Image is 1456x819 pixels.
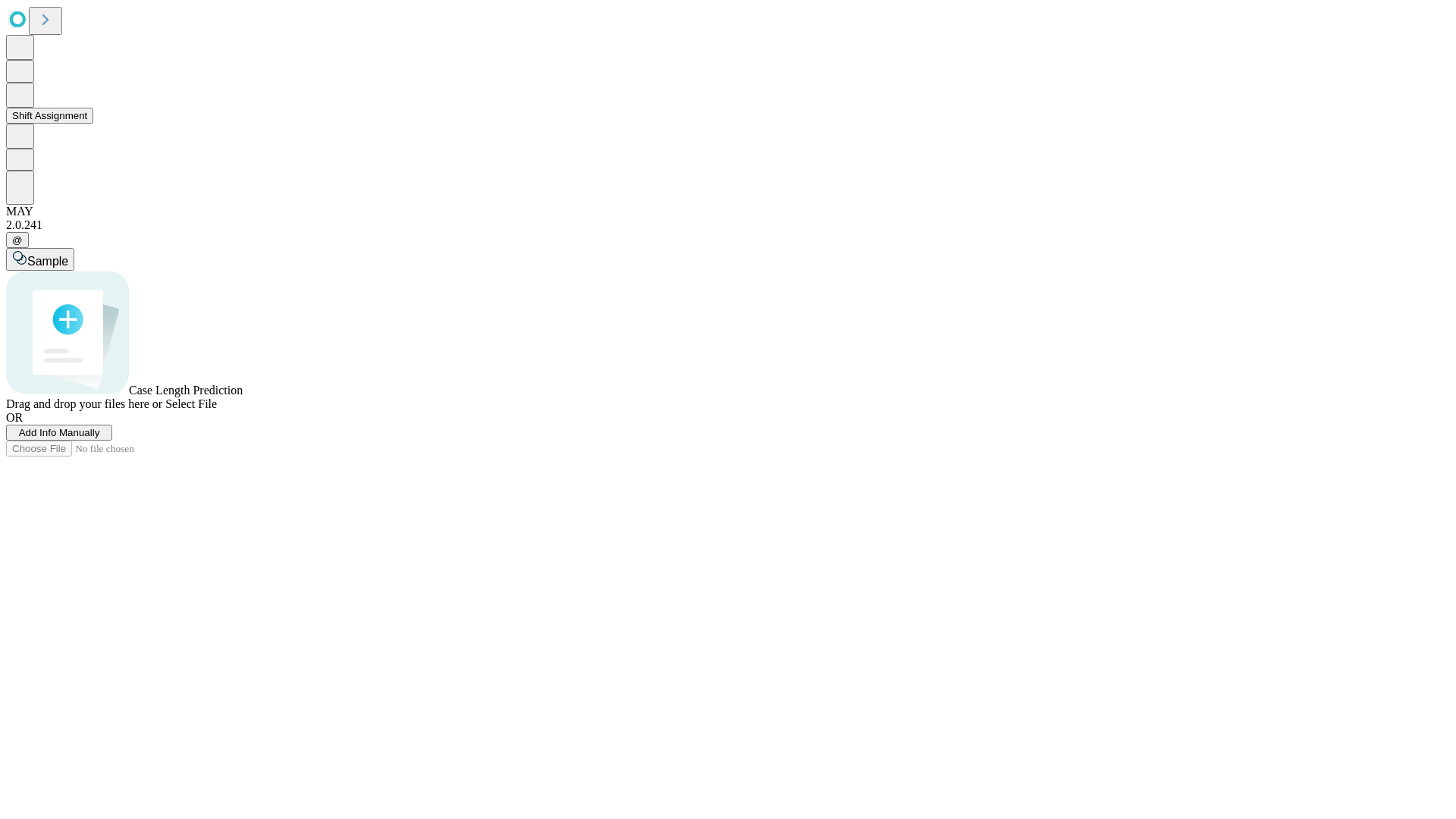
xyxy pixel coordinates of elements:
[6,425,112,441] button: Add Info Manually
[6,232,29,248] button: @
[19,427,100,438] span: Add Info Manually
[27,255,68,268] span: Sample
[129,384,243,397] span: Case Length Prediction
[6,411,23,424] span: OR
[6,397,162,410] span: Drag and drop your files here or
[165,397,217,410] span: Select File
[6,248,74,271] button: Sample
[6,218,1450,232] div: 2.0.241
[6,108,93,124] button: Shift Assignment
[6,205,1450,218] div: MAY
[12,234,23,246] span: @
